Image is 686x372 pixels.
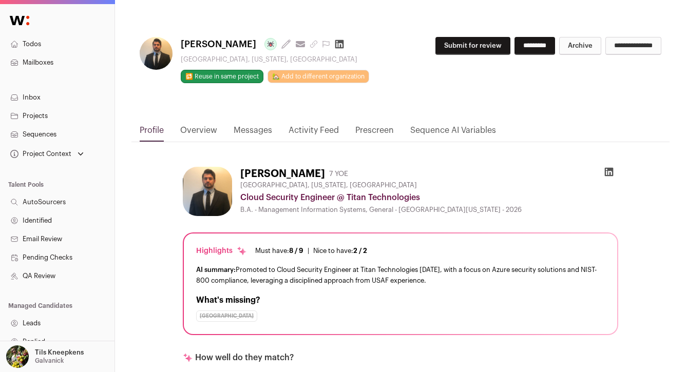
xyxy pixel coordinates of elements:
[559,37,601,55] button: Archive
[4,345,86,368] button: Open dropdown
[313,247,367,255] div: Nice to have:
[8,150,71,158] div: Project Context
[180,124,217,142] a: Overview
[140,124,164,142] a: Profile
[196,246,247,256] div: Highlights
[8,147,86,161] button: Open dropdown
[196,264,605,286] div: Promoted to Cloud Security Engineer at Titan Technologies [DATE], with a focus on Azure security ...
[181,55,369,64] div: [GEOGRAPHIC_DATA], [US_STATE], [GEOGRAPHIC_DATA]
[410,124,496,142] a: Sequence AI Variables
[196,310,257,322] div: [GEOGRAPHIC_DATA]
[240,191,618,204] div: Cloud Security Engineer @ Titan Technologies
[329,169,348,179] div: 7 YOE
[4,10,35,31] img: Wellfound
[353,247,367,254] span: 2 / 2
[181,37,256,51] span: [PERSON_NAME]
[196,294,605,306] h2: What's missing?
[35,357,64,365] p: Galvanick
[240,167,325,181] h1: [PERSON_NAME]
[140,37,173,70] img: 31af723106543818d277037d24ca65130817dc54d33bf9e50849a899180294df.jpg
[255,247,303,255] div: Must have:
[240,181,417,189] span: [GEOGRAPHIC_DATA], [US_STATE], [GEOGRAPHIC_DATA]
[196,266,236,273] span: AI summary:
[6,345,29,368] img: 6689865-medium_jpg
[268,70,369,83] a: 🏡 Add to different organization
[35,348,84,357] p: Tils Kneepkens
[183,167,232,216] img: 31af723106543818d277037d24ca65130817dc54d33bf9e50849a899180294df.jpg
[289,124,339,142] a: Activity Feed
[435,37,510,55] button: Submit for review
[240,206,618,214] div: B.A. - Management Information Systems, General - [GEOGRAPHIC_DATA][US_STATE] - 2026
[195,351,294,364] p: How well do they match?
[234,124,272,142] a: Messages
[255,247,367,255] ul: |
[181,70,263,83] button: 🔂 Reuse in same project
[289,247,303,254] span: 8 / 9
[355,124,394,142] a: Prescreen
